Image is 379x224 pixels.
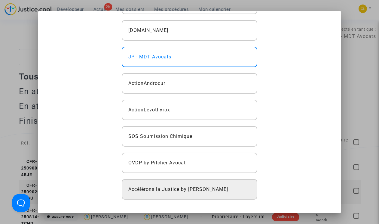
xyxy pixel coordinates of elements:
span: Accélérons la Justice by [PERSON_NAME] [128,186,228,193]
span: [DOMAIN_NAME] [128,27,168,34]
span: SOS Soumission Chimique [128,133,192,140]
span: OVDP by Pitcher Avocat [128,159,186,166]
span: ActionAndrocur [128,80,165,87]
span: JP - MDT Avocats [128,53,171,61]
span: ActionLevothyrox [128,106,170,114]
iframe: Help Scout Beacon - Open [12,194,30,212]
